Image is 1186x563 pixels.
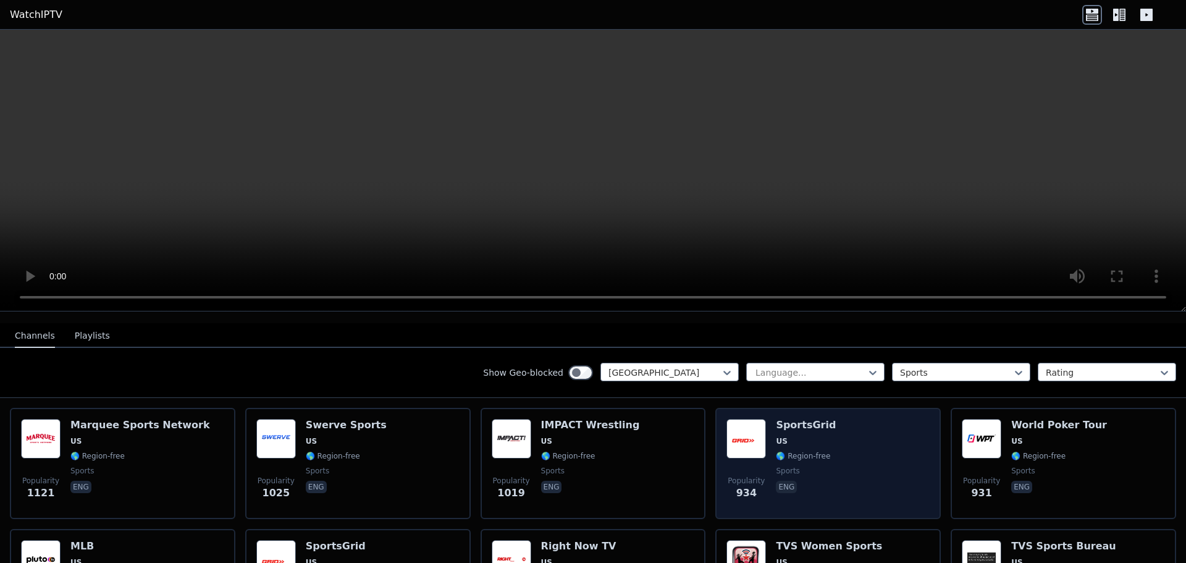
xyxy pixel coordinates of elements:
span: 1019 [497,486,525,501]
p: eng [776,481,797,493]
span: 🌎 Region-free [1011,451,1066,461]
h6: World Poker Tour [1011,419,1107,431]
img: Swerve Sports [256,419,296,459]
p: eng [1011,481,1032,493]
h6: MLB [70,540,125,552]
span: sports [541,466,565,476]
label: Show Geo-blocked [483,366,563,379]
span: Popularity [22,476,59,486]
span: Popularity [258,476,295,486]
span: US [70,436,82,446]
span: US [1011,436,1022,446]
img: Marquee Sports Network [21,419,61,459]
span: 🌎 Region-free [776,451,830,461]
span: 🌎 Region-free [541,451,595,461]
img: World Poker Tour [962,419,1001,459]
span: 🌎 Region-free [306,451,360,461]
span: sports [70,466,94,476]
img: IMPACT Wrestling [492,419,531,459]
span: 931 [971,486,991,501]
span: sports [776,466,799,476]
span: US [776,436,787,446]
span: 🌎 Region-free [70,451,125,461]
h6: TVS Sports Bureau [1011,540,1116,552]
span: US [541,436,552,446]
a: WatchIPTV [10,7,62,22]
img: SportsGrid [726,419,766,459]
h6: IMPACT Wrestling [541,419,640,431]
span: sports [1011,466,1035,476]
span: 1121 [27,486,55,501]
p: eng [306,481,327,493]
p: eng [70,481,91,493]
h6: SportsGrid [306,540,366,552]
h6: Marquee Sports Network [70,419,210,431]
button: Playlists [75,324,110,348]
h6: Swerve Sports [306,419,387,431]
span: 1025 [263,486,290,501]
span: Popularity [963,476,1000,486]
p: eng [541,481,562,493]
span: Popularity [728,476,765,486]
h6: Right Now TV [541,540,624,552]
h6: TVS Women Sports [776,540,882,552]
span: US [306,436,317,446]
span: Popularity [493,476,530,486]
h6: SportsGrid [776,419,836,431]
span: sports [306,466,329,476]
span: 934 [736,486,757,501]
button: Channels [15,324,55,348]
